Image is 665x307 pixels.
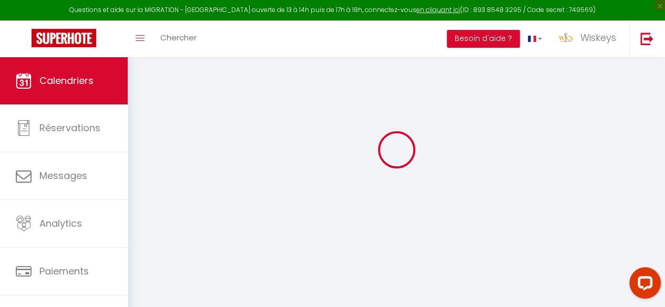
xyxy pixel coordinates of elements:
[621,263,665,307] iframe: LiveChat chat widget
[39,169,87,182] span: Messages
[550,20,629,57] a: ... Wiskeys
[558,30,574,46] img: ...
[39,121,100,134] span: Réservations
[447,30,520,48] button: Besoin d'aide ?
[640,32,653,45] img: logout
[32,29,96,47] img: Super Booking
[580,31,616,44] span: Wiskeys
[160,32,197,43] span: Chercher
[416,5,460,14] a: en cliquant ici
[39,74,94,87] span: Calendriers
[39,264,89,278] span: Paiements
[152,20,204,57] a: Chercher
[39,217,82,230] span: Analytics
